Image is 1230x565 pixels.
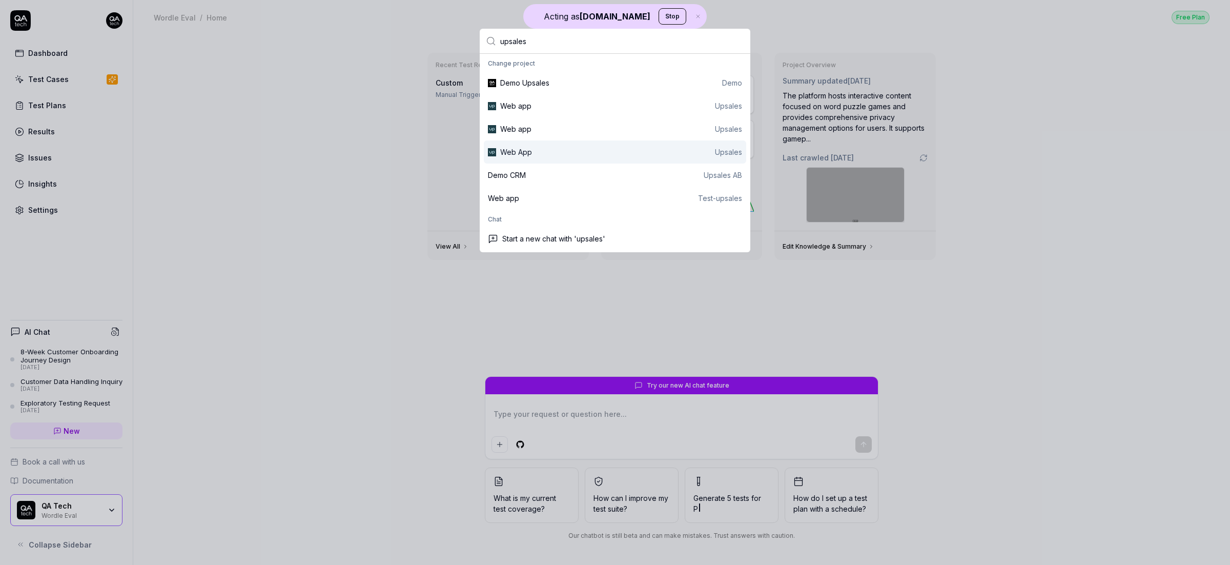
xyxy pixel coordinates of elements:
div: Upsales AB [704,170,742,180]
div: Suggestions [480,54,750,252]
div: Chat [484,212,746,227]
div: Demo Upsales [500,77,549,88]
button: Stop [659,8,686,25]
img: Upsales [488,125,496,133]
div: Upsales [715,124,742,134]
div: Web app [500,100,531,111]
div: Demo [722,77,742,88]
img: Demo [488,79,496,87]
img: Upsales [488,102,496,110]
div: Web app [488,193,519,204]
div: Upsales [715,147,742,157]
div: Upsales [715,100,742,111]
div: Web App [500,147,532,157]
div: Demo CRM [488,170,526,180]
div: Web app [500,124,531,134]
img: Upsales [488,148,496,156]
div: Test-upsales [698,193,742,204]
div: Start a new chat with 'upsales' [484,227,746,250]
input: Type a command or search... [500,29,744,53]
div: Change project [484,56,746,71]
